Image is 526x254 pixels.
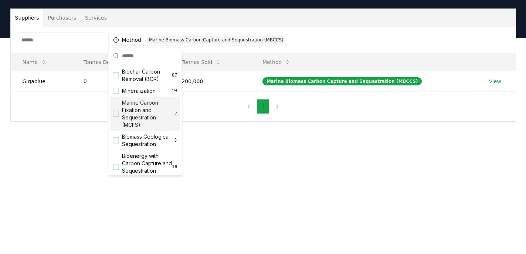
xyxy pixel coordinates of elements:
button: Tonnes Sold [176,55,227,70]
span: Biomass Geological Sequestration [122,133,174,148]
div: Marine Biomass Carbon Capture and Sequestration (MBCCS) [147,36,285,44]
button: Purchasers [43,9,81,27]
button: Tonnes Delivered [78,55,143,70]
button: Services [81,9,111,27]
span: Marine Carbon Fixation and Sequestration (MCFS) [122,99,175,129]
span: Biochar Carbon Removal (BCR) [122,68,172,83]
button: Suppliers [11,9,44,27]
span: 3 [174,138,177,143]
td: 200,000 [170,71,251,91]
td: 0 [72,71,170,91]
span: 10 [172,88,177,94]
button: Method [257,55,297,70]
div: Marine Biomass Carbon Capture and Sequestration (MBCCS) [262,77,422,85]
span: Bioenergy with Carbon Capture and Sequestration (BECCS) [122,152,172,182]
span: Mineralization [122,87,156,95]
a: View [489,78,501,85]
span: 87 [172,72,177,78]
button: 1 [257,99,269,114]
span: 16 [172,164,177,170]
button: MethodMarine Biomass Carbon Capture and Sequestration (MBCCS) [108,34,290,46]
td: Gigablue [11,71,72,91]
span: 7 [174,111,177,117]
button: Name [17,55,52,70]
